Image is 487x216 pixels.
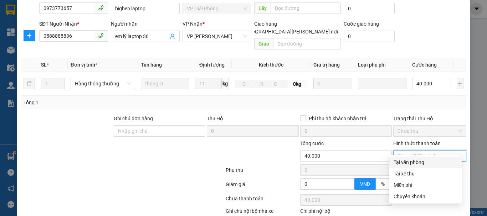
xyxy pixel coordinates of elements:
[393,141,441,146] label: Hình thức thanh toán
[313,78,352,89] input: 0
[300,141,324,146] span: Tổng cước
[344,3,395,14] input: Cước lấy hàng
[207,116,223,121] span: Thu Hộ
[394,181,457,189] div: Miễn phí
[24,30,35,41] button: plus
[241,28,341,36] span: [GEOGRAPHIC_DATA][PERSON_NAME] nơi
[98,5,104,11] span: phone
[306,115,369,122] span: Phí thu hộ khách nhận trả
[457,78,463,89] button: plus
[381,181,385,187] span: %
[346,179,354,184] span: Increase Value
[24,99,189,106] div: Tổng: 1
[254,2,271,14] span: Lấy
[111,20,180,28] div: Người nhận
[259,62,283,68] span: Kích thước
[344,21,379,27] label: Cước giao hàng
[412,62,437,68] span: Cước hàng
[187,31,247,42] span: VP LÊ HỒNG PHONG
[398,151,462,161] span: Chọn HT Thanh Toán
[225,166,299,179] div: Phụ thu
[75,78,131,89] span: Hàng thông thường
[199,62,225,68] span: Định lượng
[271,2,341,14] input: Dọc đường
[254,21,277,27] span: Giao hàng
[348,185,353,189] span: down
[114,125,205,137] input: Ghi chú đơn hàng
[344,31,395,42] input: Cước giao hàng
[394,193,457,200] div: Chuyển khoản
[170,33,175,39] span: user-add
[71,62,97,68] span: Đơn vị tính
[458,154,462,158] span: close-circle
[41,62,47,68] span: SL
[225,180,299,193] div: Giảm giá
[187,3,247,14] span: VP Giải Phóng
[225,195,299,207] div: Chưa thanh toán
[39,20,108,28] div: SĐT Người Nhận
[394,170,457,178] div: Tài xế thu
[271,80,287,88] input: C
[394,158,457,166] div: Tại văn phòng
[287,80,308,88] span: 0kg
[24,78,35,89] button: delete
[398,126,462,136] span: Chưa thu
[235,80,253,88] input: D
[346,184,354,189] span: Decrease Value
[273,38,341,49] input: Dọc đường
[183,21,203,27] span: VP Nhận
[360,181,370,187] span: VND
[355,58,409,72] th: Loại phụ phí
[141,62,162,68] span: Tên hàng
[348,179,353,184] span: up
[313,62,340,68] span: Giá trị hàng
[222,78,229,89] span: kg
[141,78,189,89] input: VD: Bàn, Ghế
[253,80,271,88] input: R
[98,33,104,38] span: phone
[254,38,273,49] span: Giao
[393,115,466,122] div: Trạng thái Thu Hộ
[114,116,153,121] label: Ghi chú đơn hàng
[24,33,35,38] span: plus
